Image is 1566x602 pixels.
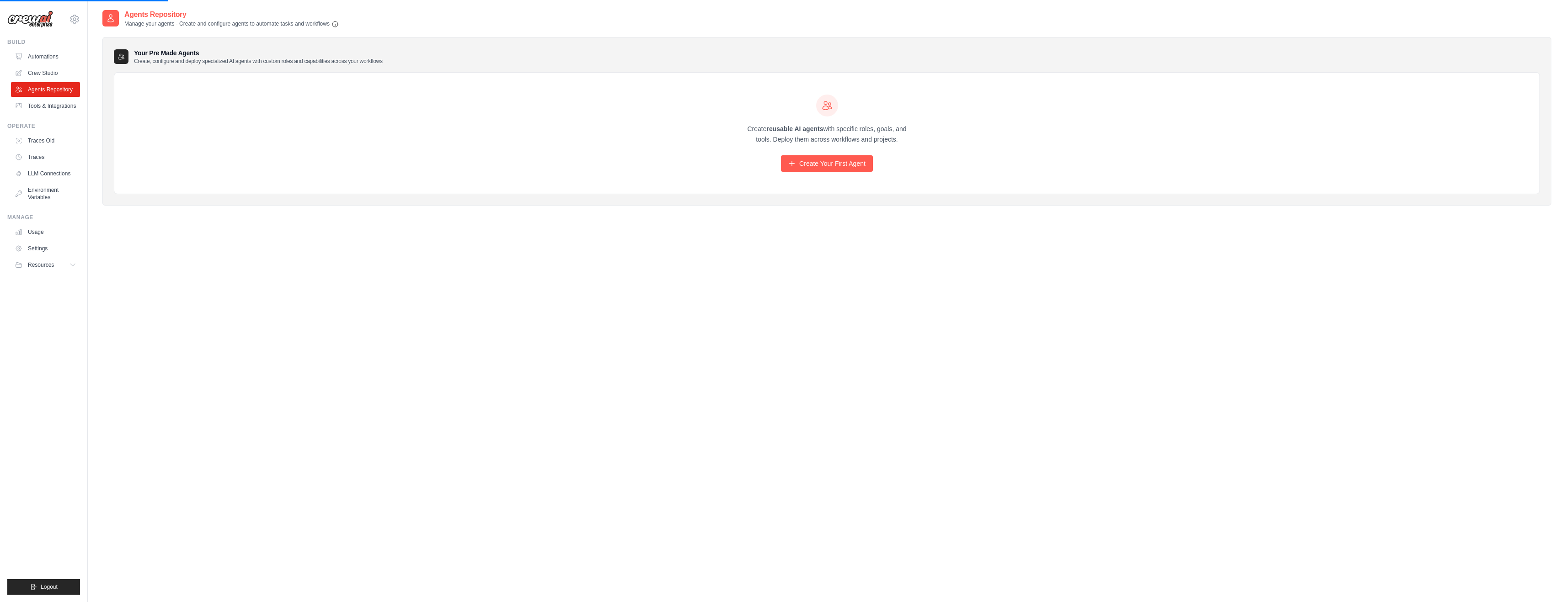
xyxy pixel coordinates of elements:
a: Usage [11,225,80,239]
p: Manage your agents - Create and configure agents to automate tasks and workflows [124,20,339,28]
a: Tools & Integrations [11,99,80,113]
span: Logout [41,583,58,591]
strong: reusable AI agents [766,125,823,132]
h3: Your Pre Made Agents [134,48,383,65]
div: Build [7,38,80,46]
a: Environment Variables [11,183,80,205]
button: Resources [11,258,80,272]
a: Traces [11,150,80,164]
a: Settings [11,241,80,256]
button: Logout [7,579,80,595]
img: Logo [7,11,53,28]
div: Manage [7,214,80,221]
span: Resources [28,261,54,269]
a: LLM Connections [11,166,80,181]
a: Agents Repository [11,82,80,97]
a: Traces Old [11,133,80,148]
p: Create with specific roles, goals, and tools. Deploy them across workflows and projects. [739,124,915,145]
p: Create, configure and deploy specialized AI agents with custom roles and capabilities across your... [134,58,383,65]
a: Create Your First Agent [781,155,873,172]
div: Operate [7,122,80,130]
a: Automations [11,49,80,64]
h2: Agents Repository [124,9,339,20]
a: Crew Studio [11,66,80,80]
